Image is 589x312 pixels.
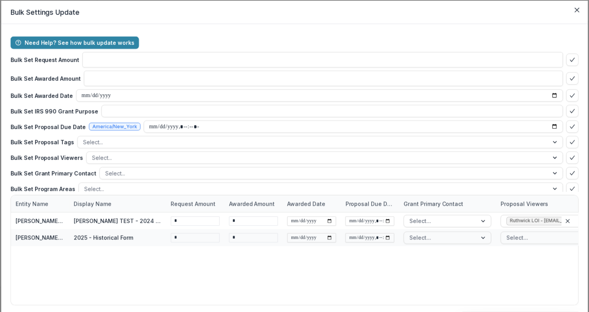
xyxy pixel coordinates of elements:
div: [PERSON_NAME]'s Awesome Nonprofit [16,233,64,241]
div: Proposal Due Date [341,200,399,208]
button: bulk-confirm-option [566,89,578,102]
p: Bulk Set Awarded Date [11,91,73,99]
button: bulk-confirm-option [566,121,578,133]
button: bulk-confirm-option [566,72,578,85]
span: America/New_York [92,124,137,129]
p: Request Amount [171,200,215,208]
p: Bulk Set Request Amount [11,56,79,64]
button: bulk-confirm-option [566,105,578,117]
p: Bulk Set Grant Primary Contact [11,169,96,177]
div: Entity Name [11,195,69,212]
div: Proposal Due Date [341,195,399,212]
div: 2025 - Historical Form [74,233,133,241]
button: bulk-confirm-option [566,151,578,164]
div: Request Amount [166,195,224,212]
div: Display Name [69,195,166,212]
div: Grant Primary Contact [399,200,468,208]
div: Clear selected options [563,216,572,225]
div: Grant Primary Contact [399,195,496,212]
p: Bulk Set Proposal Due Date [11,122,86,131]
div: Awarded Amount [224,200,279,208]
p: Bulk Set Awarded Amount [11,74,81,82]
div: Proposal Viewers [496,200,553,208]
button: Close [571,4,583,16]
button: bulk-confirm-option [566,136,578,148]
button: bulk-confirm-option [566,183,578,195]
div: Entity Name [11,200,53,208]
div: Display Name [69,200,116,208]
div: Awarded Amount [224,195,282,212]
div: Awarded Date [282,195,340,212]
div: Awarded Date [282,200,330,208]
header: Bulk Settings Update [1,1,588,24]
button: bulk-confirm-option [566,167,578,179]
button: bulk-confirm-option [566,53,578,66]
p: Bulk Set Proposal Tags [11,138,74,146]
div: [PERSON_NAME] TEST - 2024 - form [74,217,161,225]
p: Bulk Set Proposal Viewers [11,154,83,162]
button: Need Help? See how bulk update works [11,36,139,49]
div: [PERSON_NAME] TEST [16,217,64,225]
p: Bulk Set IRS 990 Grant Purpose [11,107,98,115]
p: Bulk Set Program Areas [11,184,75,193]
